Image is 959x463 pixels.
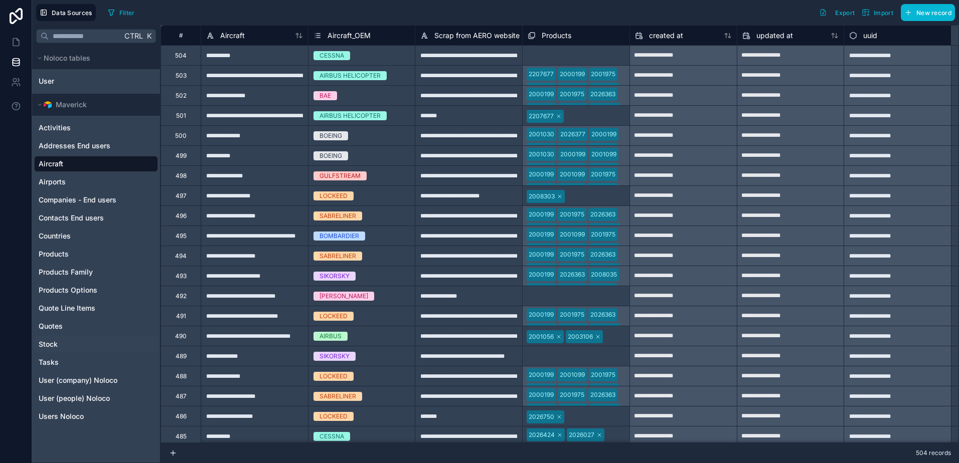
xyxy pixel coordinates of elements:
[319,292,368,301] div: [PERSON_NAME]
[569,430,594,439] div: 2026027
[319,91,331,100] div: BAE
[220,31,245,41] span: Aircraft
[319,71,381,80] div: AIRBUS HELICOPTER
[176,232,187,240] div: 495
[835,9,855,17] span: Export
[529,430,555,439] div: 2026424
[319,432,344,441] div: CESSNA
[756,31,793,41] span: updated at
[319,211,356,220] div: SABRELINER
[858,4,897,21] button: Import
[169,32,193,39] div: #
[176,112,186,120] div: 501
[176,352,187,360] div: 489
[176,192,187,200] div: 497
[319,272,350,281] div: SIKORSKY
[145,33,152,40] span: K
[529,112,554,121] div: 2207677
[119,9,135,17] span: Filter
[529,192,555,201] div: 2008303
[176,212,187,220] div: 496
[176,72,187,80] div: 503
[176,432,187,440] div: 485
[319,171,361,180] div: GULFSTREAM
[319,372,348,381] div: LOCKEED
[319,51,344,60] div: CESSNA
[901,4,955,21] button: New record
[874,9,893,17] span: Import
[175,332,187,340] div: 490
[529,412,554,421] div: 2026750
[863,31,877,41] span: uuid
[434,31,526,41] span: Scrap from AERO website 2
[176,412,187,420] div: 486
[319,352,350,361] div: SIKORSKY
[319,191,348,200] div: LOCKEED
[175,132,187,140] div: 500
[104,5,138,20] button: Filter
[816,4,858,21] button: Export
[36,4,96,21] button: Data Sources
[319,312,348,321] div: LOCKEED
[176,152,187,160] div: 499
[319,131,342,140] div: BOEING
[123,30,144,42] span: Ctrl
[176,392,187,400] div: 487
[52,9,92,17] span: Data Sources
[529,332,554,341] div: 2001056
[176,292,187,300] div: 492
[175,52,187,60] div: 504
[319,232,359,241] div: BOMBARDIER
[328,31,371,41] span: Aircraft_OEM
[319,252,356,261] div: SABRELINER
[897,4,955,21] a: New record
[916,449,951,457] span: 504 records
[175,252,187,260] div: 494
[176,92,187,100] div: 502
[319,111,381,120] div: AIRBUS HELICOPTER
[176,272,187,280] div: 493
[568,332,593,341] div: 2003106
[176,312,186,320] div: 491
[916,9,951,17] span: New record
[319,332,342,341] div: AIRBUS
[319,412,348,421] div: LOCKEED
[176,372,187,380] div: 488
[649,31,683,41] span: created at
[319,392,356,401] div: SABRELINER
[542,31,571,41] span: Products
[176,172,187,180] div: 498
[319,151,342,160] div: BOEING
